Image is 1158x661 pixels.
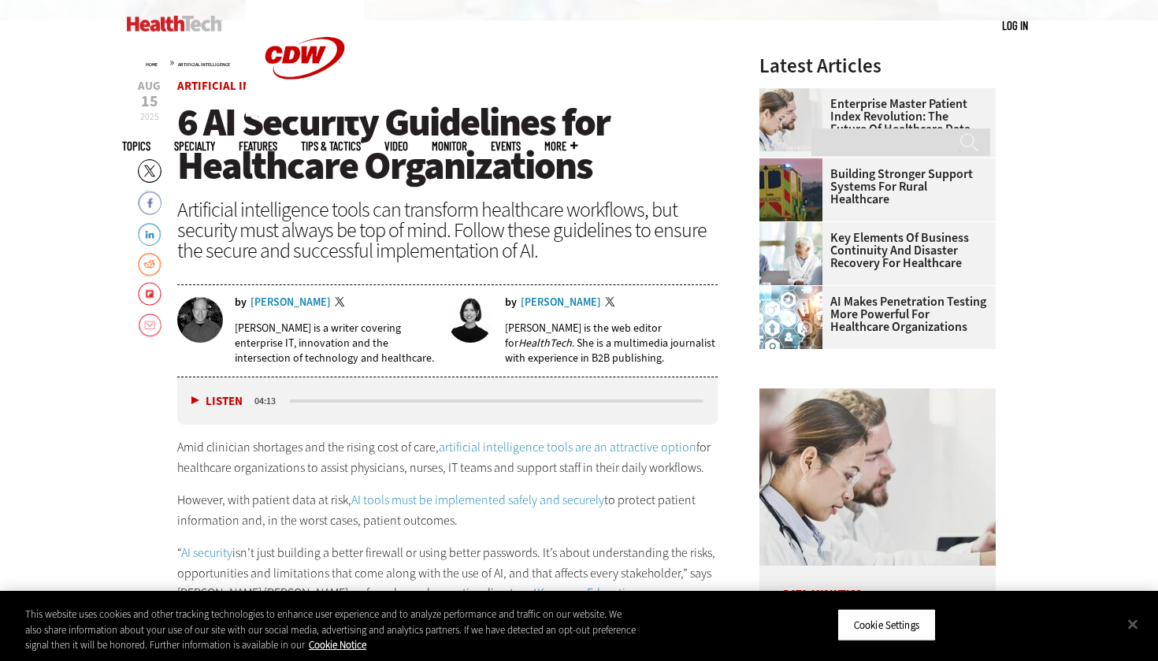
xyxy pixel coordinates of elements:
[544,140,577,152] span: More
[537,585,640,601] a: Kompass Education
[1115,607,1150,641] button: Close
[1002,18,1028,32] a: Log in
[491,140,521,152] a: Events
[235,297,247,308] span: by
[759,222,822,285] img: incident response team discusses around a table
[518,336,572,351] em: HealthTech
[191,395,243,407] button: Listen
[177,543,718,603] p: “ isn’t just building a better firewall or using better passwords. It’s about understanding the r...
[759,388,996,566] img: medical researchers look at data on desktop monitor
[759,232,986,269] a: Key Elements of Business Continuity and Disaster Recovery for Healthcare
[177,377,718,425] div: media player
[174,140,215,152] span: Specialty
[759,222,830,235] a: incident response team discusses around a table
[252,394,288,408] div: duration
[759,158,830,171] a: ambulance driving down country road at sunset
[177,199,718,261] div: Artificial intelligence tools can transform healthcare workflows, but security must always be top...
[432,140,467,152] a: MonITor
[351,492,604,508] a: AI tools must be implemented safely and securely
[251,297,331,308] a: [PERSON_NAME]
[521,297,601,308] a: [PERSON_NAME]
[127,16,222,32] img: Home
[122,140,150,152] span: Topics
[177,490,718,530] p: However, with patient data at risk, to protect patient information and, in the worst cases, patie...
[1002,17,1028,34] div: User menu
[505,297,517,308] span: by
[447,297,493,343] img: Jordan Scott
[759,286,830,299] a: Healthcare and hacking concept
[301,140,361,152] a: Tips & Tactics
[759,295,986,333] a: AI Makes Penetration Testing More Powerful for Healthcare Organizations
[25,607,637,653] div: This website uses cookies and other tracking technologies to enhance user experience and to analy...
[384,140,408,152] a: Video
[759,158,822,221] img: ambulance driving down country road at sunset
[837,608,936,641] button: Cookie Settings
[177,297,223,343] img: Brian Horowitz
[759,168,986,206] a: Building Stronger Support Systems for Rural Healthcare
[235,321,436,366] p: [PERSON_NAME] is a writer covering enterprise IT, innovation and the intersection of technology a...
[505,321,718,366] p: [PERSON_NAME] is the web editor for . She is a multimedia journalist with experience in B2B publi...
[335,297,349,310] a: Twitter
[605,297,619,310] a: Twitter
[309,638,366,652] a: More information about your privacy
[177,437,718,477] p: Amid clinician shortages and the rising cost of care, for healthcare organizations to assist phys...
[759,286,822,349] img: Healthcare and hacking concept
[181,544,232,561] a: AI security
[439,439,696,455] a: artificial intelligence tools are an attractive option
[239,140,277,152] a: Features
[246,104,364,121] a: CDW
[759,566,996,600] p: Data Analytics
